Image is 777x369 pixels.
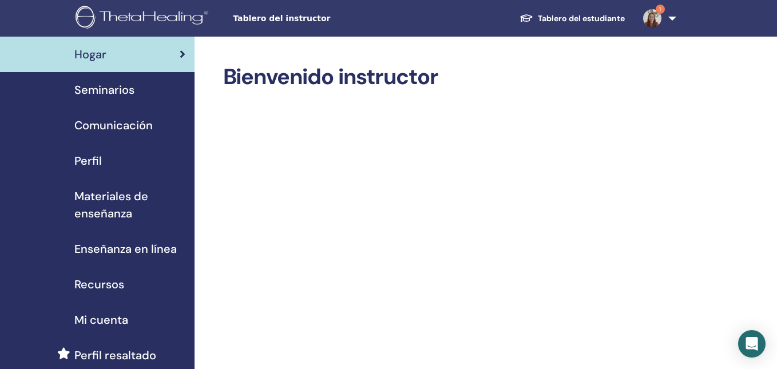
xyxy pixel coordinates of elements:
span: Tablero del instructor [233,13,405,25]
a: Tablero del estudiante [510,8,634,29]
span: Mi cuenta [74,311,128,328]
span: Perfil [74,152,102,169]
span: Recursos [74,276,124,293]
span: 1 [656,5,665,14]
h2: Bienvenido instructor [223,64,675,90]
span: Comunicación [74,117,153,134]
img: logo.png [76,6,212,31]
span: Seminarios [74,81,134,98]
img: default.jpg [643,9,661,27]
span: Perfil resaltado [74,347,156,364]
span: Materiales de enseñanza [74,188,185,222]
span: Hogar [74,46,106,63]
span: Enseñanza en línea [74,240,177,257]
img: graduation-cap-white.svg [520,13,533,23]
div: Open Intercom Messenger [738,330,766,358]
